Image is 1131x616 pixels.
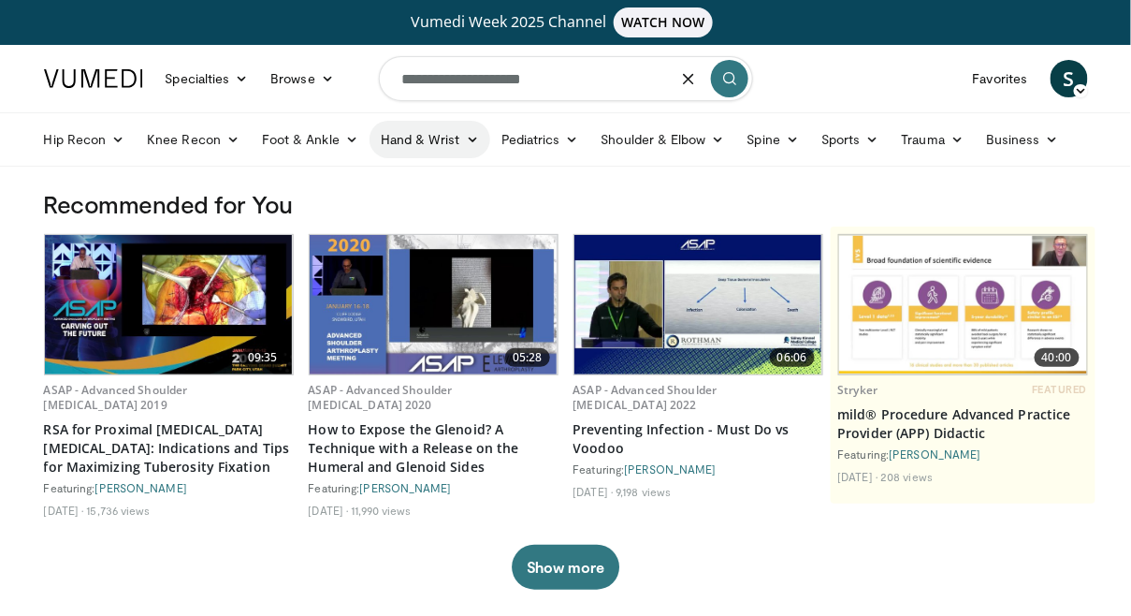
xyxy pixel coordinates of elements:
[770,348,815,367] span: 06:06
[574,235,822,374] img: aae374fe-e30c-4d93-85d1-1c39c8cb175f.620x360_q85_upscale.jpg
[240,348,285,367] span: 09:35
[1032,383,1087,396] span: FEATURED
[33,121,137,158] a: Hip Recon
[838,469,878,484] li: [DATE]
[614,7,713,37] span: WATCH NOW
[839,235,1087,374] a: 40:00
[44,189,1088,219] h3: Recommended for You
[351,503,411,518] li: 11,990 views
[1051,60,1088,97] a: S
[962,60,1039,97] a: Favorites
[891,121,976,158] a: Trauma
[839,236,1087,374] img: 4f822da0-6aaa-4e81-8821-7a3c5bb607c6.620x360_q85_upscale.jpg
[736,121,810,158] a: Spine
[890,447,981,461] a: [PERSON_NAME]
[45,235,293,374] a: 09:35
[44,69,143,88] img: VuMedi Logo
[44,420,294,477] a: RSA for Proximal [MEDICAL_DATA] [MEDICAL_DATA]: Indications and Tips for Maximizing Tuberosity Fi...
[251,121,370,158] a: Foot & Ankle
[838,405,1088,443] a: mild® Procedure Advanced Practice Provider (APP) Didactic
[259,60,345,97] a: Browse
[309,382,453,413] a: ASAP - Advanced Shoulder [MEDICAL_DATA] 2020
[505,348,550,367] span: 05:28
[360,481,452,494] a: [PERSON_NAME]
[810,121,891,158] a: Sports
[309,420,558,477] a: How to Expose the Glenoid? A Technique with a Release on the Humeral and Glenoid Sides
[44,480,294,495] div: Featuring:
[573,484,614,499] li: [DATE]
[44,382,188,413] a: ASAP - Advanced Shoulder [MEDICAL_DATA] 2019
[625,462,717,476] a: [PERSON_NAME]
[45,235,293,374] img: 53f6b3b0-db1e-40d0-a70b-6c1023c58e52.620x360_q85_upscale.jpg
[154,60,260,97] a: Specialties
[590,121,736,158] a: Shoulder & Elbow
[310,235,558,374] a: 05:28
[310,235,558,374] img: 56a87972-5145-49b8-a6bd-8880e961a6a7.620x360_q85_upscale.jpg
[86,503,150,518] li: 15,736 views
[47,7,1085,37] a: Vumedi Week 2025 ChannelWATCH NOW
[309,480,558,495] div: Featuring:
[309,503,349,518] li: [DATE]
[573,462,823,477] div: Featuring:
[573,382,718,413] a: ASAP - Advanced Shoulder [MEDICAL_DATA] 2022
[1035,348,1080,367] span: 40:00
[44,503,84,518] li: [DATE]
[136,121,251,158] a: Knee Recon
[95,481,187,494] a: [PERSON_NAME]
[512,545,619,590] button: Show more
[370,121,490,158] a: Hand & Wrist
[838,382,878,398] a: Stryker
[975,121,1070,158] a: Business
[880,469,933,484] li: 208 views
[574,235,822,374] a: 06:06
[573,420,823,458] a: Preventing Infection - Must Do vs Voodoo
[490,121,590,158] a: Pediatrics
[616,484,671,499] li: 9,198 views
[379,56,753,101] input: Search topics, interventions
[838,447,1088,462] div: Featuring:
